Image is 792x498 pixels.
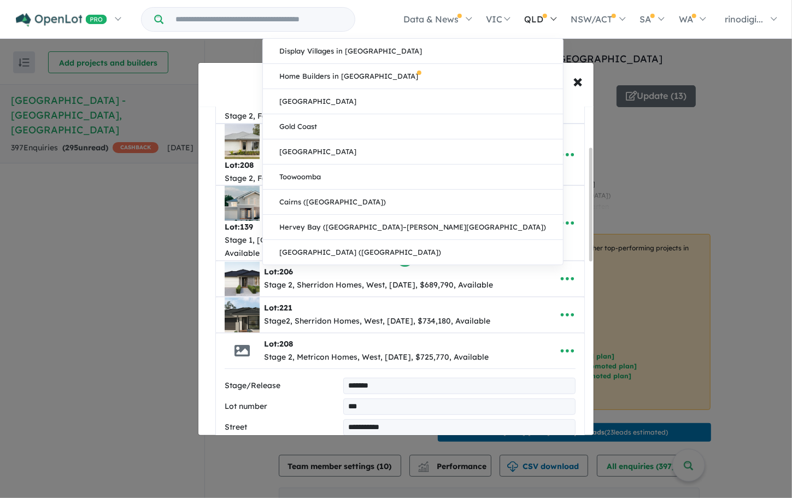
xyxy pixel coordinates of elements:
[263,240,563,265] a: [GEOGRAPHIC_DATA] ([GEOGRAPHIC_DATA])
[263,139,563,165] a: [GEOGRAPHIC_DATA]
[263,190,563,215] a: Cairns ([GEOGRAPHIC_DATA])
[263,165,563,190] a: Toowoomba
[725,14,763,25] span: rinodigi...
[263,114,563,139] a: Gold Coast
[263,215,563,240] a: Hervey Bay ([GEOGRAPHIC_DATA]–[PERSON_NAME][GEOGRAPHIC_DATA])
[166,8,353,31] input: Try estate name, suburb, builder or developer
[263,64,563,89] a: Home Builders in [GEOGRAPHIC_DATA]
[263,89,563,114] a: [GEOGRAPHIC_DATA]
[263,39,563,64] a: Display Villages in [GEOGRAPHIC_DATA]
[16,13,107,27] img: Openlot PRO Logo White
